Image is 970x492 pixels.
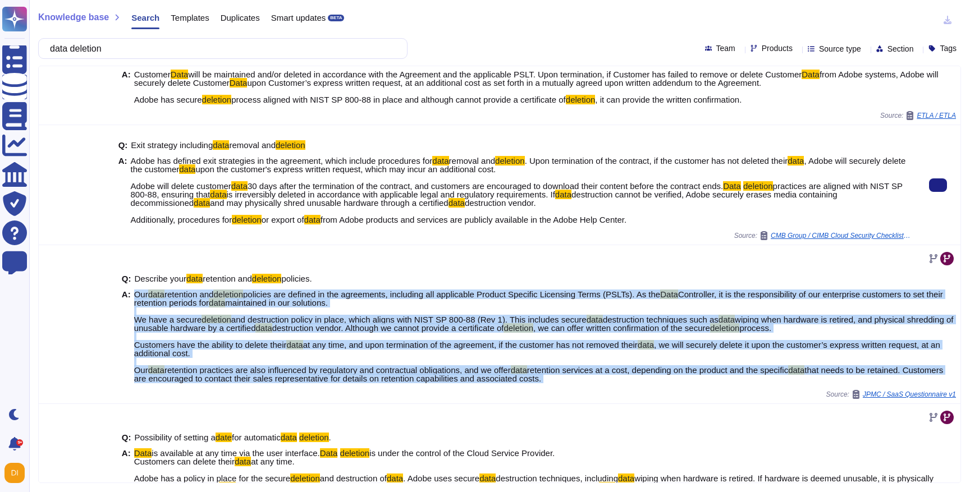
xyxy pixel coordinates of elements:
mark: deletion [566,95,596,104]
span: destruction cannot be verified, Adobe securely erases media containing decommissioned [131,190,838,208]
span: practices are aligned with NIST SP 800-88, ensuring that [131,181,903,199]
span: Exit strategy including [131,140,213,150]
span: and may physically shred unusable hardware through a certified [210,198,448,208]
mark: data [286,340,303,350]
div: BETA [328,15,344,21]
span: destruction vendor. Although we cannot provide a certificate of [272,323,504,333]
span: . Adobe uses secure [403,473,479,483]
span: . Upon termination of the contract, if the customer has not deleted their [525,156,788,165]
mark: Data [723,181,741,191]
span: Controller, it is the responsibility of our enterprise customers to set their retention periods for [134,289,943,307]
span: Tags [940,44,957,52]
mark: deletion [290,473,320,483]
mark: data [213,140,229,150]
span: is available at any time via the user interface. [152,448,319,458]
mark: deletion [213,289,243,299]
mark: data [432,156,449,165]
mark: data [194,198,210,208]
span: retention and [164,289,214,299]
span: from Adobe systems, Adobe will securely delete Customer [134,70,939,88]
span: Our [134,289,148,299]
input: Search a question or template... [44,39,396,58]
mark: Data [802,70,820,79]
span: is under the control of the Cloud Service Provider. Customers can delete their [134,448,557,466]
mark: deletion [202,95,232,104]
span: Products [762,44,793,52]
span: wiping when hardware is retired, and physical shredding of unusable hardware by a certified [134,315,954,333]
span: from Adobe products and services are publicly available in the Adobe Help Center. [321,215,626,224]
span: wiping when hardware is retired. If hardware is deemed unusable, it is physically shredded by a c... [134,473,934,491]
span: for automatic [232,433,281,442]
span: Search [131,13,159,22]
span: , we can offer written confirmation of the secure [533,323,710,333]
span: at any time, and upon termination of the agreement, if the customer has not removed their [303,340,638,350]
span: upon the customer's express written request, which may incur an additional cost. Adobe will delet... [131,164,496,191]
mark: Data [230,78,248,88]
mark: data [618,473,634,483]
mark: data [209,298,225,307]
mark: deletion [299,433,329,442]
b: A: [122,70,131,104]
mark: date [216,433,232,442]
span: Source: [826,390,956,399]
span: CMB Group / CIMB Cloud Security Checklist v1.4 [771,232,911,239]
span: and destruction policy in place, which aligns with NIST SP 800-88 (Rev 1). This includes secure [231,315,587,324]
span: Source: [880,111,956,120]
span: Customer [134,70,171,79]
span: or export of [262,215,304,224]
span: destruction techniques, including [496,473,618,483]
mark: data [479,473,496,483]
mark: data [638,340,654,350]
span: Source: [734,231,911,240]
mark: deletion [276,140,305,150]
span: that needs to be retained. Customers are encouraged to contact their sales representative for det... [134,365,944,383]
b: A: [118,157,127,224]
span: 30 days after the termination of the contract, and customers are encouraged to download their con... [248,181,723,191]
mark: data [788,156,804,165]
span: policies are defined in the agreements, including all applicable Product Specific Licensing Terms... [243,289,660,299]
span: , Adobe will securely delete the customer [131,156,906,174]
mark: data [599,482,615,491]
mark: Data [134,448,152,458]
mark: data [255,323,272,333]
span: Knowledge base [38,13,109,22]
mark: data [231,181,248,191]
mark: data [148,289,164,299]
span: Team [716,44,735,52]
mark: data [186,274,203,283]
span: will be maintained and/or deleted in accordance with the Agreement and the applicable PSLT. Upon ... [188,70,802,79]
mark: deletion [202,315,231,324]
span: retention and [203,274,252,283]
mark: deletion [340,448,370,458]
img: user [4,463,25,483]
span: removal and [449,156,496,165]
mark: deletion [504,323,533,333]
b: A: [122,290,131,383]
mark: data [555,190,571,199]
div: 9+ [16,439,23,446]
span: ETLA / ETLA [917,112,956,119]
span: . [329,433,331,442]
mark: Data [320,448,338,458]
mark: deletion [743,181,773,191]
mark: deletion [495,156,525,165]
span: , we will securely delete it upon the customer’s express written request, at an additional cost. Our [134,340,940,375]
span: destruction third-party vendor. Adobe obtains a certificate of destruction or log of erasure; Ado... [236,482,600,491]
mark: data [449,198,465,208]
mark: data [587,315,603,324]
mark: data [387,473,403,483]
b: Q: [118,141,128,149]
mark: Data [171,70,189,79]
span: Smart updates [271,13,326,22]
span: removal and [229,140,276,150]
span: is irreversibly deleted in accordance with applicable legal and regulatory requirements. If [227,190,555,199]
span: Describe your [135,274,187,283]
mark: deletion [232,215,262,224]
span: retention services at a cost, depending on the product and the specific [527,365,788,375]
span: process aligned with NIST SP 800-88 in place and although cannot provide a certificate of [231,95,566,104]
mark: data [179,164,195,174]
mark: data [511,365,527,375]
mark: data [148,365,164,375]
span: JPMC / SaaS Questionnaire v1 [863,391,956,398]
span: Duplicates [221,13,260,22]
